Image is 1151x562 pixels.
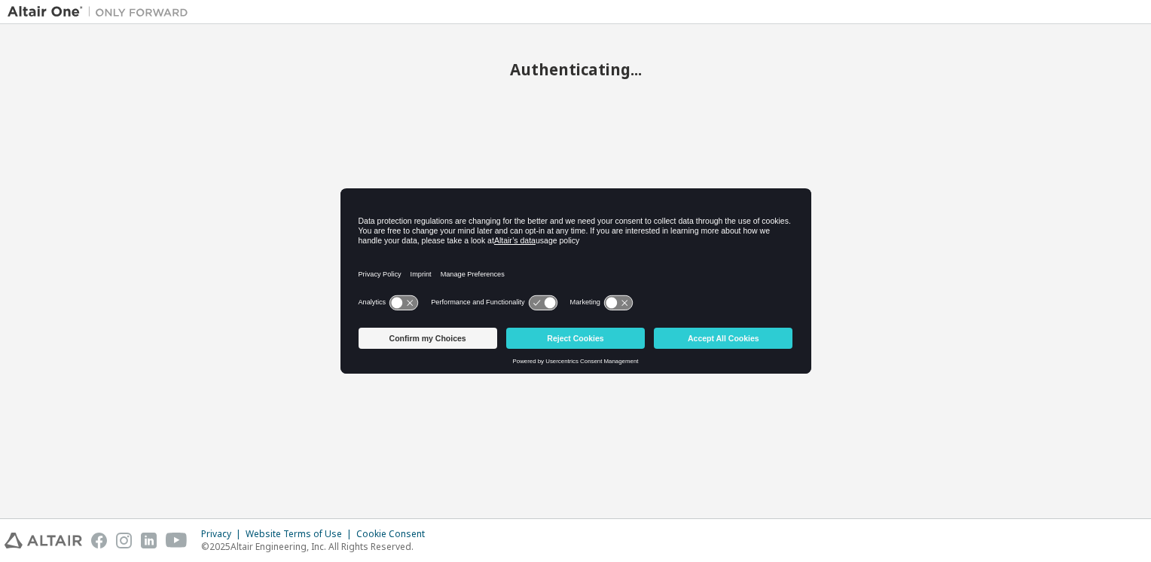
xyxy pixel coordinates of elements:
img: facebook.svg [91,533,107,548]
img: linkedin.svg [141,533,157,548]
div: Website Terms of Use [246,528,356,540]
img: youtube.svg [166,533,188,548]
h2: Authenticating... [8,60,1143,79]
div: Privacy [201,528,246,540]
div: Cookie Consent [356,528,434,540]
img: instagram.svg [116,533,132,548]
img: Altair One [8,5,196,20]
img: altair_logo.svg [5,533,82,548]
p: © 2025 Altair Engineering, Inc. All Rights Reserved. [201,540,434,553]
